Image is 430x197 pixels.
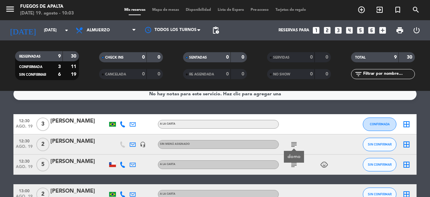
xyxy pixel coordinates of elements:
[362,70,415,78] input: Filtrar por nombre...
[273,73,290,76] span: NO SHOW
[71,64,78,69] strong: 11
[87,28,110,33] span: Almuerzo
[5,4,15,17] button: menu
[326,72,330,76] strong: 0
[334,26,343,35] i: looks_3
[394,55,397,60] strong: 9
[158,55,162,60] strong: 0
[58,54,61,59] strong: 9
[407,55,414,60] strong: 30
[19,73,46,76] span: SIN CONFIRMAR
[160,193,175,195] span: A LA CARTA
[50,137,107,146] div: [PERSON_NAME]
[36,118,49,131] span: 3
[121,8,149,12] span: Mis reservas
[16,187,33,194] span: 13:00
[105,56,124,59] span: CHECK INS
[158,72,162,76] strong: 0
[278,28,309,33] span: Reservas para
[242,72,246,76] strong: 0
[71,72,78,77] strong: 19
[368,142,392,146] span: SIN CONFIRMAR
[310,55,313,60] strong: 0
[290,161,298,169] i: subject
[189,73,214,76] span: RE AGENDADA
[363,138,396,151] button: SIN CONFIRMAR
[16,157,33,165] span: 12:30
[36,138,49,151] span: 2
[212,26,220,34] span: pending_actions
[50,157,107,166] div: [PERSON_NAME]
[50,117,107,126] div: [PERSON_NAME]
[16,165,33,172] span: ago. 19
[50,187,107,196] div: [PERSON_NAME]
[363,158,396,171] button: SIN CONFIRMAR
[5,23,41,38] i: [DATE]
[356,26,365,35] i: looks_5
[19,55,41,58] span: RESERVADAS
[320,161,328,169] i: child_care
[273,56,290,59] span: SERVIDAS
[345,26,354,35] i: looks_4
[378,26,387,35] i: add_box
[402,140,411,149] i: border_all
[160,123,175,125] span: A LA CARTA
[142,55,145,60] strong: 0
[368,192,392,196] span: SIN CONFIRMAR
[16,117,33,124] span: 12:30
[71,54,78,59] strong: 30
[357,6,365,14] i: add_circle_outline
[408,20,425,40] div: LOG OUT
[214,8,247,12] span: Lista de Espera
[370,122,390,126] span: CONFIRMADA
[20,3,74,10] div: Fuegos de Apalta
[272,8,309,12] span: Tarjetas de regalo
[58,64,61,69] strong: 3
[19,65,42,69] span: CONFIRMADA
[312,26,320,35] i: looks_one
[16,137,33,144] span: 12:30
[20,10,74,17] div: [DATE] 19. agosto - 10:03
[149,90,281,98] div: No hay notas para este servicio. Haz clic para agregar una
[376,6,384,14] i: exit_to_app
[142,72,145,76] strong: 0
[226,55,229,60] strong: 0
[367,26,376,35] i: looks_6
[247,8,272,12] span: Pre-acceso
[323,26,332,35] i: looks_two
[226,72,229,76] strong: 0
[394,6,402,14] i: turned_in_not
[288,153,301,160] div: domo
[355,56,365,59] span: TOTAL
[310,72,313,76] strong: 0
[160,163,175,166] span: A LA CARTA
[62,26,71,34] i: arrow_drop_down
[402,161,411,169] i: border_all
[326,55,330,60] strong: 0
[160,143,190,145] span: Sin menú asignado
[105,73,126,76] span: CANCELADA
[189,56,207,59] span: SENTADAS
[242,55,246,60] strong: 0
[413,26,421,34] i: power_settings_new
[16,144,33,152] span: ago. 19
[354,70,362,78] i: filter_list
[368,163,392,166] span: SIN CONFIRMAR
[16,124,33,132] span: ago. 19
[363,118,396,131] button: CONFIRMADA
[149,8,182,12] span: Mapa de mesas
[402,120,411,128] i: border_all
[5,4,15,14] i: menu
[290,140,298,149] i: subject
[182,8,214,12] span: Disponibilidad
[58,72,61,77] strong: 6
[396,26,404,34] span: print
[412,6,420,14] i: search
[36,158,49,171] span: 5
[140,141,146,147] i: headset_mic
